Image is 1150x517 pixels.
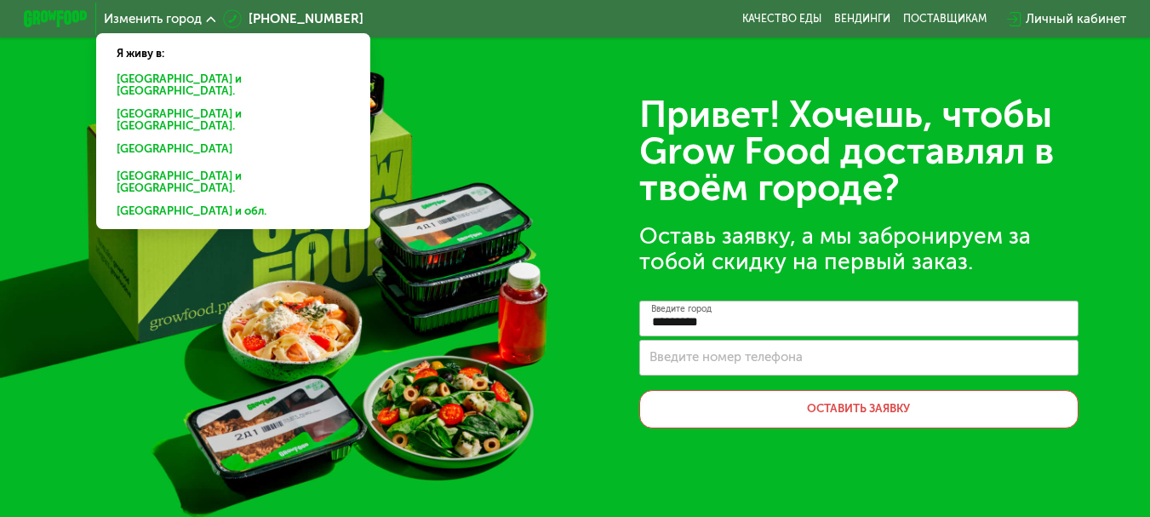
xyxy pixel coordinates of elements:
[639,224,1078,275] div: Оставь заявку, а мы забронируем за тобой скидку на первый заказ.
[106,33,361,62] div: Я живу в:
[639,390,1078,428] button: Оставить заявку
[903,13,987,26] div: поставщикам
[106,166,355,199] div: [GEOGRAPHIC_DATA] и [GEOGRAPHIC_DATA].
[651,305,712,313] label: Введите город
[742,13,821,26] a: Качество еды
[639,96,1078,206] div: Привет! Хочешь, чтобы Grow Food доставлял в твоём городе?
[834,13,890,26] a: Вендинги
[106,68,361,101] div: [GEOGRAPHIC_DATA] и [GEOGRAPHIC_DATA].
[106,139,361,164] div: [GEOGRAPHIC_DATA]
[649,353,803,361] label: Введите номер телефона
[1026,9,1126,29] div: Личный кабинет
[104,13,202,26] span: Изменить город
[106,201,361,227] div: [GEOGRAPHIC_DATA] и обл.
[106,104,355,137] div: [GEOGRAPHIC_DATA] и [GEOGRAPHIC_DATA].
[223,9,363,29] a: [PHONE_NUMBER]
